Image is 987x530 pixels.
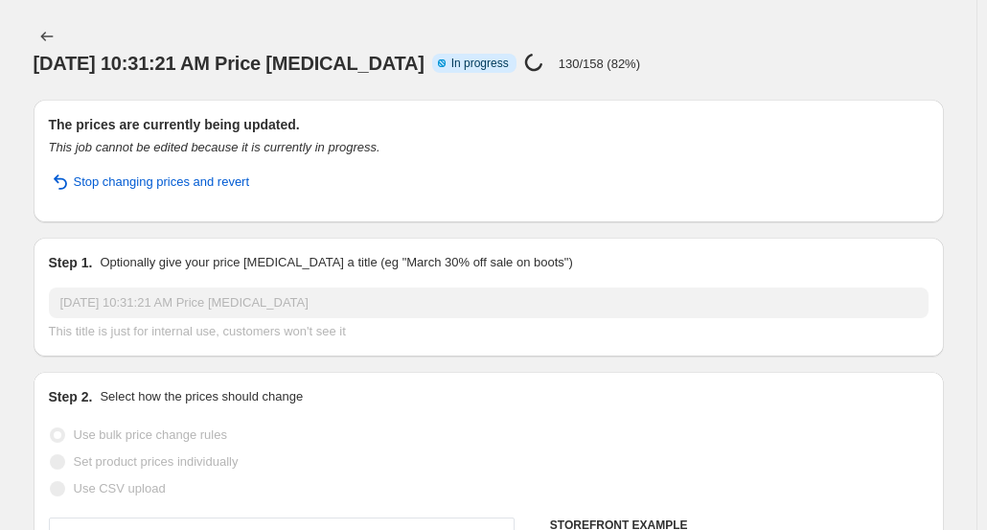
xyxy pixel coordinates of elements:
button: Price change jobs [34,23,60,50]
span: [DATE] 10:31:21 AM Price [MEDICAL_DATA] [34,53,425,74]
h2: Step 1. [49,253,93,272]
span: Use bulk price change rules [74,427,227,442]
h2: The prices are currently being updated. [49,115,929,134]
span: In progress [451,56,509,71]
p: Select how the prices should change [100,387,303,406]
span: Set product prices individually [74,454,239,469]
button: Stop changing prices and revert [37,167,262,197]
span: This title is just for internal use, customers won't see it [49,324,346,338]
h2: Step 2. [49,387,93,406]
span: Use CSV upload [74,481,166,495]
span: Stop changing prices and revert [74,173,250,192]
input: 30% off holiday sale [49,288,929,318]
p: Optionally give your price [MEDICAL_DATA] a title (eg "March 30% off sale on boots") [100,253,572,272]
i: This job cannot be edited because it is currently in progress. [49,140,380,154]
p: 130/158 (82%) [559,57,640,71]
